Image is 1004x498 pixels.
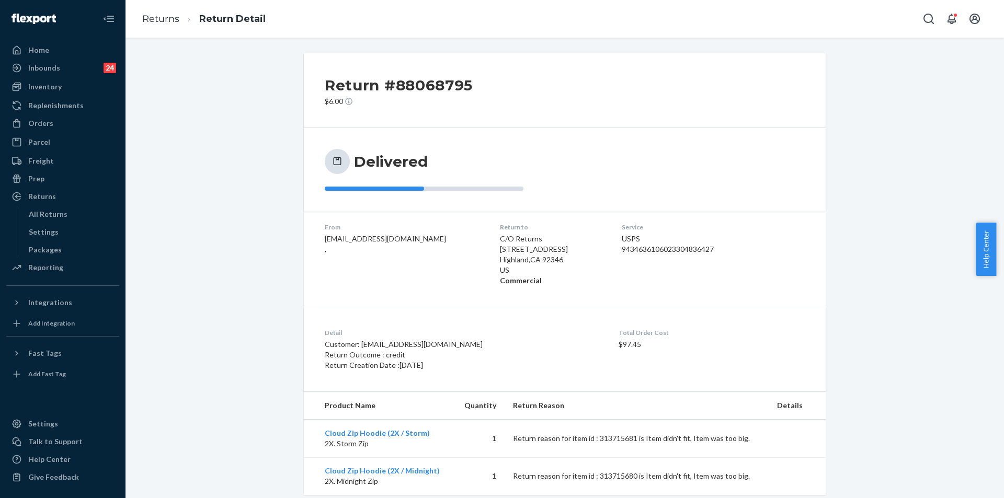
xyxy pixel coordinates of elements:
a: Cloud Zip Hoodie (2X / Midnight) [325,466,440,475]
div: Parcel [28,137,50,147]
img: Flexport logo [12,14,56,24]
a: Help Center [6,451,119,468]
div: Give Feedback [28,472,79,482]
div: Add Fast Tag [28,369,66,378]
a: Returns [6,188,119,205]
th: Product Name [304,392,454,420]
div: Inventory [28,82,62,92]
ol: breadcrumbs [134,4,274,34]
iframe: Opens a widget where you can chat to one of our agents [938,467,994,493]
a: Parcel [6,134,119,150]
div: Replenishments [28,100,84,111]
dt: From [325,223,483,231]
div: Talk to Support [28,436,83,447]
div: All Returns [29,209,67,219]
div: Freight [28,156,54,166]
td: 1 [454,457,505,495]
div: Returns [28,191,56,202]
div: Packages [29,245,62,255]
h2: Return #88068795 [325,74,473,96]
button: Help Center [976,223,996,276]
button: Open account menu [964,8,985,29]
dt: Return to [500,223,605,231]
div: Inbounds [28,63,60,73]
h3: Delivered [354,152,428,171]
a: Returns [142,13,179,25]
button: Open Search Box [918,8,939,29]
a: Settings [6,415,119,432]
p: Customer: [EMAIL_ADDRESS][DOMAIN_NAME] [325,339,619,350]
a: All Returns [24,206,120,223]
a: Freight [6,153,119,169]
div: Reporting [28,262,63,273]
a: Cloud Zip Hoodie (2X / Storm) [325,428,430,437]
a: Orders [6,115,119,132]
div: 24 [104,63,116,73]
span: [EMAIL_ADDRESS][DOMAIN_NAME] , [325,234,446,253]
p: Highland , CA 92346 [500,254,605,265]
div: Help Center [28,454,71,465]
a: Add Fast Tag [6,366,119,383]
p: Return Outcome : credit [325,350,619,360]
a: Inventory [6,78,119,95]
button: Close Navigation [98,8,119,29]
button: Talk to Support [6,433,119,450]
th: Details [769,392,826,420]
div: Settings [28,419,58,429]
div: Fast Tags [28,348,62,358]
dt: Detail [325,328,619,337]
div: Orders [28,118,53,129]
div: Prep [28,173,44,184]
span: USPS [622,234,640,243]
p: [STREET_ADDRESS] [500,244,605,254]
button: Open notifications [941,8,962,29]
p: $6.00 [325,96,473,107]
a: Add Integration [6,315,119,332]
a: Settings [24,224,120,240]
th: Return Reason [505,392,769,420]
a: Inbounds24 [6,60,119,76]
a: Replenishments [6,97,119,114]
a: Prep [6,170,119,187]
div: 9434636106023304836427 [622,244,751,254]
button: Give Feedback [6,469,119,485]
p: US [500,265,605,275]
p: Return reason for item id : 313715681 is Item didn't fit, Item was too big. [513,433,760,444]
th: Quantity [454,392,505,420]
div: Settings [29,227,59,237]
dt: Service [622,223,751,231]
p: Return reason for item id : 313715680 is Item didn't fit, Item was too big. [513,471,760,481]
td: 1 [454,420,505,458]
p: 2X. Midnight Zip [325,476,446,487]
dt: Total Order Cost [619,328,805,337]
button: Integrations [6,294,119,311]
div: Home [28,45,49,55]
a: Home [6,42,119,59]
p: Return Creation Date : [DATE] [325,360,619,370]
a: Return Detail [199,13,266,25]
a: Packages [24,241,120,258]
p: 2X. Storm Zip [325,438,446,449]
strong: Commercial [500,276,542,285]
div: Integrations [28,297,72,308]
p: C/O Returns [500,234,605,244]
div: Add Integration [28,319,75,328]
div: $97.45 [619,328,805,370]
button: Fast Tags [6,345,119,362]
a: Reporting [6,259,119,276]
